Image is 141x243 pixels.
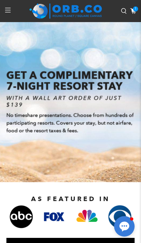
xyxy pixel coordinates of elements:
span: No timeshare presentations. Choose from hundreds of participating resorts. Covers your stay, but ... [6,112,134,134]
i: WITH A WALL ART ORDER OF JUST $139 [6,95,122,108]
h1: GET A COMPLIMENTARY 7-NIGHT RESORT STAY [6,70,135,92]
span: 1 [133,6,138,12]
button: Open chat window [114,216,135,237]
h2: AS FEATURED IN [10,195,131,203]
a: 1 [130,8,136,14]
